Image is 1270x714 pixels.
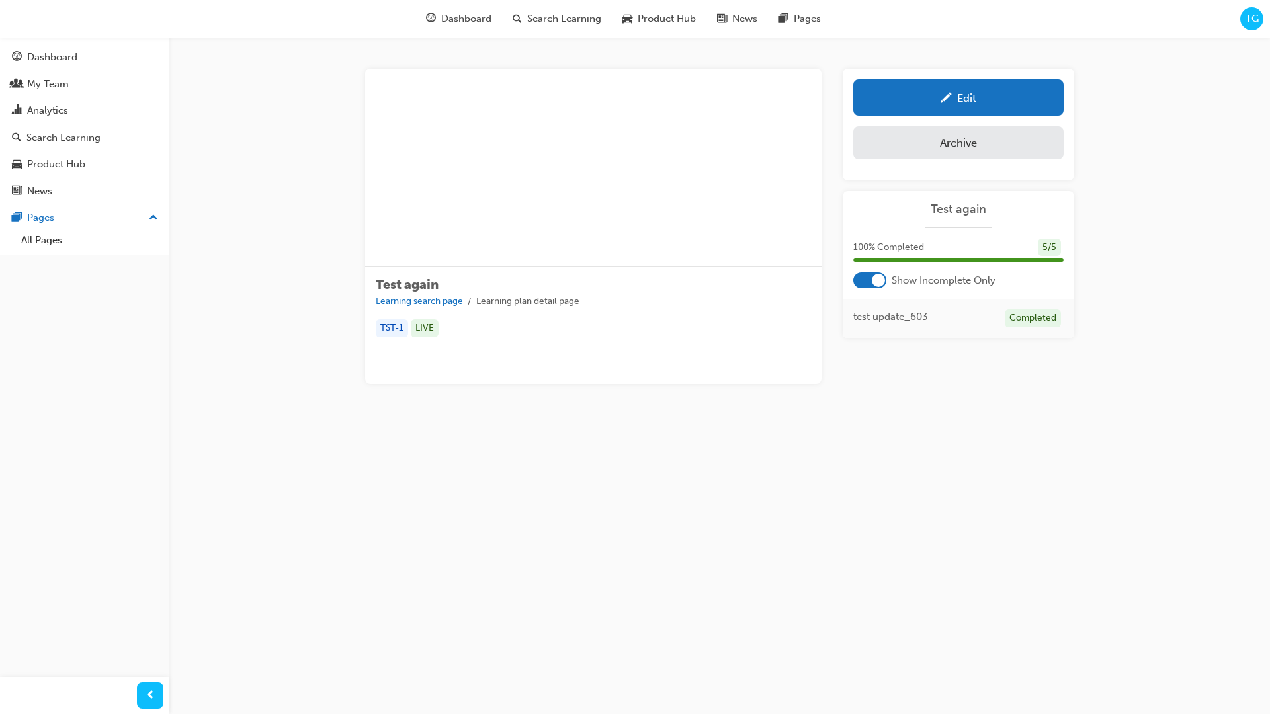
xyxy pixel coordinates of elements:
span: guage-icon [426,11,436,27]
button: DashboardMy TeamAnalyticsSearch LearningProduct HubNews [5,42,163,206]
span: people-icon [12,79,22,91]
span: Dashboard [441,11,491,26]
a: Product Hub [5,152,163,177]
span: Search Learning [527,11,601,26]
span: 100 % Completed [853,240,924,255]
span: test update_603 [853,309,928,325]
button: Archive [853,126,1064,159]
a: Learning search page [376,296,463,307]
button: TG [1240,7,1263,30]
span: News [732,11,757,26]
span: search-icon [513,11,522,27]
span: guage-icon [12,52,22,63]
span: pages-icon [12,212,22,224]
span: Product Hub [638,11,696,26]
span: Pages [794,11,821,26]
div: 5 / 5 [1038,239,1061,257]
a: My Team [5,72,163,97]
div: My Team [27,77,69,92]
a: car-iconProduct Hub [612,5,706,32]
span: chart-icon [12,105,22,117]
a: All Pages [16,230,163,251]
div: Analytics [27,103,68,118]
a: Edit [853,79,1064,116]
a: News [5,179,163,204]
div: News [27,184,52,199]
div: Dashboard [27,50,77,65]
div: Product Hub [27,157,85,172]
span: pages-icon [779,11,788,27]
li: Learning plan detail page [476,294,579,309]
button: Pages [5,206,163,230]
span: Show Incomplete Only [892,273,995,288]
a: Test again [853,202,1064,217]
span: search-icon [12,132,21,144]
span: pencil-icon [941,93,952,106]
a: guage-iconDashboard [415,5,502,32]
a: pages-iconPages [768,5,831,32]
a: search-iconSearch Learning [502,5,612,32]
div: Edit [957,91,976,104]
div: TST-1 [376,319,408,337]
span: up-icon [149,210,158,227]
div: Completed [1005,309,1061,327]
a: news-iconNews [706,5,768,32]
span: TG [1246,11,1259,26]
div: LIVE [411,319,439,337]
span: car-icon [12,159,22,171]
div: Search Learning [26,130,101,145]
a: Dashboard [5,45,163,69]
a: Analytics [5,99,163,123]
span: Test again [376,277,439,292]
span: news-icon [12,186,22,198]
div: Archive [940,136,977,149]
span: news-icon [717,11,727,27]
span: prev-icon [146,688,155,704]
span: car-icon [622,11,632,27]
div: Pages [27,210,54,225]
a: Search Learning [5,126,163,150]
